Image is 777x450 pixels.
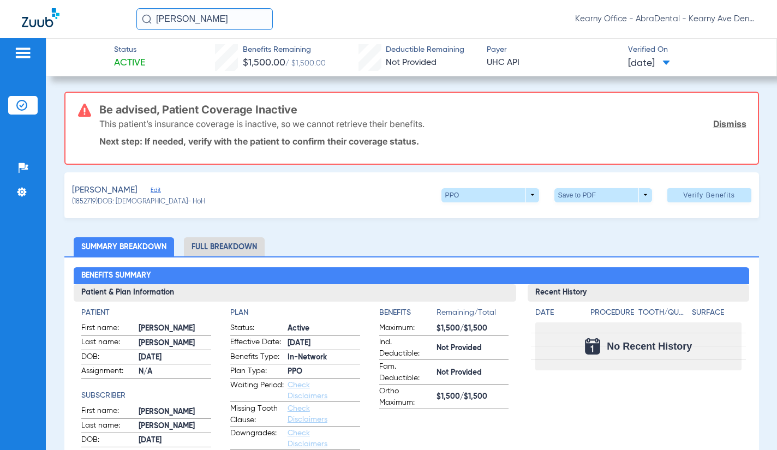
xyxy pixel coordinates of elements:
[628,57,670,70] span: [DATE]
[288,366,360,377] span: PPO
[692,307,742,319] h4: Surface
[230,365,284,379] span: Plan Type:
[638,307,688,319] h4: Tooth/Quad
[692,307,742,322] app-breakdown-title: Surface
[81,434,135,447] span: DOB:
[487,44,618,56] span: Payer
[628,44,760,56] span: Verified On
[14,46,32,59] img: hamburger-icon
[114,56,145,70] span: Active
[136,8,273,30] input: Search for patients
[74,284,516,302] h3: Patient & Plan Information
[528,284,749,302] h3: Recent History
[585,338,600,355] img: Calendar
[81,420,135,433] span: Last name:
[139,323,211,334] span: [PERSON_NAME]
[379,322,433,335] span: Maximum:
[667,188,751,202] button: Verify Benefits
[590,307,635,319] h4: Procedure
[139,352,211,363] span: [DATE]
[74,267,749,285] h2: Benefits Summary
[99,118,425,129] p: This patient’s insurance coverage is inactive, so we cannot retrieve their benefits.
[638,307,688,322] app-breakdown-title: Tooth/Quad
[722,398,777,450] iframe: Chat Widget
[437,307,509,322] span: Remaining/Total
[81,337,135,350] span: Last name:
[151,187,160,197] span: Edit
[230,380,284,401] span: Waiting Period:
[713,118,746,129] a: Dismiss
[81,365,135,379] span: Assignment:
[81,351,135,364] span: DOB:
[386,44,464,56] span: Deductible Remaining
[81,390,211,401] h4: Subscriber
[535,307,581,319] h4: Date
[437,367,509,379] span: Not Provided
[139,366,211,377] span: N/A
[379,307,437,322] app-breakdown-title: Benefits
[288,429,327,448] a: Check Disclaimers
[72,184,138,197] span: [PERSON_NAME]
[99,104,746,115] h3: Be advised, Patient Coverage Inactive
[230,322,284,335] span: Status:
[81,307,211,319] h4: Patient
[437,323,509,334] span: $1,500/$1,500
[78,104,91,117] img: error-icon
[288,338,360,349] span: [DATE]
[386,58,437,67] span: Not Provided
[288,323,360,334] span: Active
[230,351,284,364] span: Benefits Type:
[437,391,509,403] span: $1,500/$1,500
[590,307,635,322] app-breakdown-title: Procedure
[139,406,211,418] span: [PERSON_NAME]
[554,188,652,202] button: Save to PDF
[288,352,360,363] span: In-Network
[230,337,284,350] span: Effective Date:
[230,307,360,319] h4: Plan
[114,44,145,56] span: Status
[139,421,211,432] span: [PERSON_NAME]
[243,44,326,56] span: Benefits Remaining
[230,428,284,449] span: Downgrades:
[379,386,433,409] span: Ortho Maximum:
[285,59,326,67] span: / $1,500.00
[379,361,433,384] span: Fam. Deductible:
[139,435,211,446] span: [DATE]
[184,237,265,256] li: Full Breakdown
[81,405,135,418] span: First name:
[535,307,581,322] app-breakdown-title: Date
[441,188,539,202] button: PPO
[72,197,205,207] span: (1852719) DOB: [DEMOGRAPHIC_DATA] - HoH
[288,381,327,400] a: Check Disclaimers
[81,322,135,335] span: First name:
[74,237,174,256] li: Summary Breakdown
[22,8,59,27] img: Zuub Logo
[575,14,755,25] span: Kearny Office - AbraDental - Kearny Ave Dental, LLC - Kearny General
[683,191,735,200] span: Verify Benefits
[379,337,433,359] span: Ind. Deductible:
[99,136,746,147] p: Next step: If needed, verify with the patient to confirm their coverage status.
[607,341,692,352] span: No Recent History
[139,338,211,349] span: [PERSON_NAME]
[437,343,509,354] span: Not Provided
[379,307,437,319] h4: Benefits
[243,58,285,68] span: $1,500.00
[142,14,152,24] img: Search Icon
[487,56,618,70] span: UHC API
[288,405,327,423] a: Check Disclaimers
[230,403,284,426] span: Missing Tooth Clause:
